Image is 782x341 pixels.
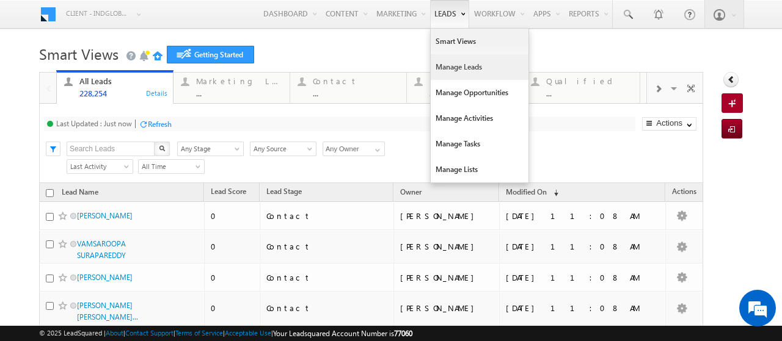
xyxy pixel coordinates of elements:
a: VAMSAROOPA SURAPAREDDY [77,239,126,260]
img: Search [159,145,165,151]
div: Contact [266,210,388,221]
div: 0 [211,241,255,252]
div: Contact [266,272,388,283]
span: Any Stage [178,143,239,154]
span: Modified On [506,187,547,196]
div: Marketing Leads [196,76,283,86]
input: Search Leads [67,142,155,156]
span: Lead Score [211,187,246,196]
div: Contact [266,241,388,252]
div: Lead Source Filter [250,141,316,156]
a: Marketing Leads... [173,73,290,103]
a: Last Activity [67,159,133,174]
div: [DATE] 11:08 AM [506,241,660,252]
span: © 2025 LeadSquared | | | | | [39,328,412,339]
a: Contact... [290,73,407,103]
div: 0 [211,272,255,283]
span: Last Activity [67,161,129,172]
a: Lead Name [56,185,104,201]
a: About [106,329,123,337]
div: [PERSON_NAME] [400,210,493,221]
div: Qualified [546,76,633,86]
a: [PERSON_NAME] [PERSON_NAME]... [77,301,138,321]
div: ... [546,88,633,98]
a: [PERSON_NAME] [77,211,133,220]
div: 228,254 [79,88,166,98]
a: Show All Items [368,142,384,154]
span: (sorted descending) [549,188,558,198]
span: Your Leadsquared Account Number is [273,329,412,338]
span: Client - indglobal1 (77060) [66,7,130,20]
div: [DATE] 11:08 AM [506,272,660,283]
span: 77060 [394,329,412,338]
a: Acceptable Use [225,329,271,337]
div: [PERSON_NAME] [400,303,493,314]
div: All Leads [79,76,166,86]
a: Smart Views [431,29,528,54]
div: [PERSON_NAME] [400,272,493,283]
div: 0 [211,303,255,314]
div: Contact [313,76,400,86]
a: Qualified... [523,73,640,103]
div: Contact [266,303,388,314]
a: Terms of Service [175,329,223,337]
span: Lead Stage [266,187,302,196]
a: Manage Lists [431,157,528,182]
div: Owner Filter [323,141,384,156]
a: Modified On (sorted descending) [500,185,565,201]
a: Contact Support [125,329,174,337]
div: Last Updated : Just now [56,119,132,128]
div: [DATE] 11:08 AM [506,210,660,221]
a: Getting Started [167,46,254,63]
a: Manage Activities [431,106,528,131]
span: Actions [666,185,703,201]
a: Manage Opportunities [431,80,528,106]
a: Prospect... [406,73,524,103]
div: [PERSON_NAME] [400,241,493,252]
div: Refresh [148,120,172,129]
div: Details [145,87,169,98]
a: All Time [138,159,205,174]
span: Smart Views [39,44,119,63]
a: Manage Tasks [431,131,528,157]
input: Check all records [46,189,54,197]
a: [PERSON_NAME] [77,273,133,282]
button: Actions [642,117,696,131]
a: Lead Score [205,185,252,201]
input: Type to Search [323,142,385,156]
span: Any Source [250,143,312,154]
div: ... [313,88,400,98]
a: Manage Leads [431,54,528,80]
span: Owner [400,187,422,196]
a: Any Stage [177,142,244,156]
div: ... [196,88,283,98]
a: Lead Stage [260,185,308,201]
div: 0 [211,210,255,221]
a: All Leads228,254Details [56,70,174,104]
div: [DATE] 11:08 AM [506,303,660,314]
span: All Time [139,161,200,172]
div: Lead Stage Filter [177,141,244,156]
a: Any Source [250,142,316,156]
